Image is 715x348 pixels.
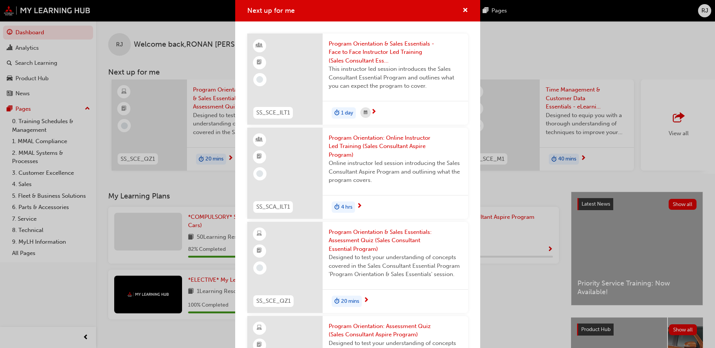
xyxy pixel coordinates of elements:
a: SS_SCE_QZ1Program Orientation & Sales Essentials: Assessment Quiz (Sales Consultant Essential Pro... [247,222,468,313]
span: SS_SCE_ILT1 [256,108,290,117]
span: duration-icon [334,202,340,212]
span: Next up for me [247,6,295,15]
span: Designed to test your understanding of concepts covered in the Sales Consultant Essential Program... [329,253,462,279]
span: booktick-icon [257,152,262,162]
span: 20 mins [341,297,359,306]
span: learningRecordVerb_NONE-icon [256,170,263,177]
a: SS_SCE_ILT1Program Orientation & Sales Essentials - Face to Face Instructor Led Training (Sales C... [247,34,468,125]
span: duration-icon [334,296,340,306]
span: 1 day [341,109,353,118]
span: next-icon [371,109,377,116]
span: cross-icon [462,8,468,14]
span: Program Orientation & Sales Essentials - Face to Face Instructor Led Training (Sales Consultant E... [329,40,462,65]
span: Program Orientation: Assessment Quiz (Sales Consultant Aspire Program) [329,322,462,339]
span: booktick-icon [257,58,262,67]
span: SS_SCA_ILT1 [256,203,290,211]
span: learningRecordVerb_NONE-icon [256,76,263,83]
span: 4 hrs [341,203,352,212]
span: next-icon [357,203,362,210]
span: learningResourceType_INSTRUCTOR_LED-icon [257,135,262,145]
span: duration-icon [334,108,340,118]
a: SS_SCA_ILT1Program Orientation: Online Instructor Led Training (Sales Consultant Aspire Program)O... [247,128,468,219]
span: Program Orientation & Sales Essentials: Assessment Quiz (Sales Consultant Essential Program) [329,228,462,253]
span: learningResourceType_ELEARNING-icon [257,229,262,239]
span: calendar-icon [364,108,367,118]
button: cross-icon [462,6,468,15]
span: learningResourceType_INSTRUCTOR_LED-icon [257,41,262,50]
span: Online instructor led session introducing the Sales Consultant Aspire Program and outlining what ... [329,159,462,185]
span: This instructor led session introduces the Sales Consultant Essential Program and outlines what y... [329,65,462,90]
span: learningRecordVerb_NONE-icon [256,264,263,271]
span: booktick-icon [257,246,262,256]
span: learningResourceType_ELEARNING-icon [257,323,262,333]
span: Program Orientation: Online Instructor Led Training (Sales Consultant Aspire Program) [329,134,462,159]
span: next-icon [363,297,369,304]
span: SS_SCE_QZ1 [256,297,291,305]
